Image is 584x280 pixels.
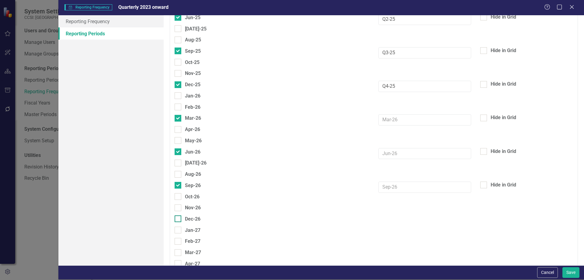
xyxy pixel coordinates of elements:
[185,170,201,178] div: Aug-26
[185,159,207,167] div: [DATE]-26
[185,249,201,256] div: Mar-27
[185,58,200,66] div: Oct-25
[185,36,201,44] div: Aug-25
[185,260,200,268] div: Apr-27
[537,267,558,278] button: Cancel
[185,47,201,55] div: Sep-25
[185,69,201,77] div: Nov-25
[185,226,200,234] div: Jan-27
[185,81,200,88] div: Dec-25
[491,148,516,155] div: Hide in Grid
[185,193,200,200] div: Oct-26
[185,14,200,21] div: Jun-25
[185,25,207,33] div: [DATE]-25
[491,114,516,121] div: Hide in Grid
[58,27,164,40] a: Reporting Periods
[378,182,471,193] input: Sep-26
[491,47,516,54] div: Hide in Grid
[185,114,201,122] div: Mar-26
[491,81,516,88] div: Hide in Grid
[378,81,471,92] input: Dec-25
[185,92,200,100] div: Jan-26
[378,148,471,159] input: Jun-26
[378,114,471,126] input: Mar-26
[185,237,200,245] div: Feb-27
[118,4,169,10] span: Quarterly 2023 onward
[185,204,201,211] div: Nov-26
[562,267,579,278] button: Save
[185,137,202,144] div: May-26
[185,148,200,156] div: Jun-26
[185,103,200,111] div: Feb-26
[185,182,201,189] div: Sep-26
[378,14,471,25] input: Jun-25
[58,15,164,27] a: Reporting Frequency
[378,47,471,58] input: Sep-25
[491,182,516,189] div: Hide in Grid
[64,4,112,10] span: Reporting Frequency
[185,215,200,223] div: Dec-26
[491,14,516,21] div: Hide in Grid
[185,126,200,133] div: Apr-26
